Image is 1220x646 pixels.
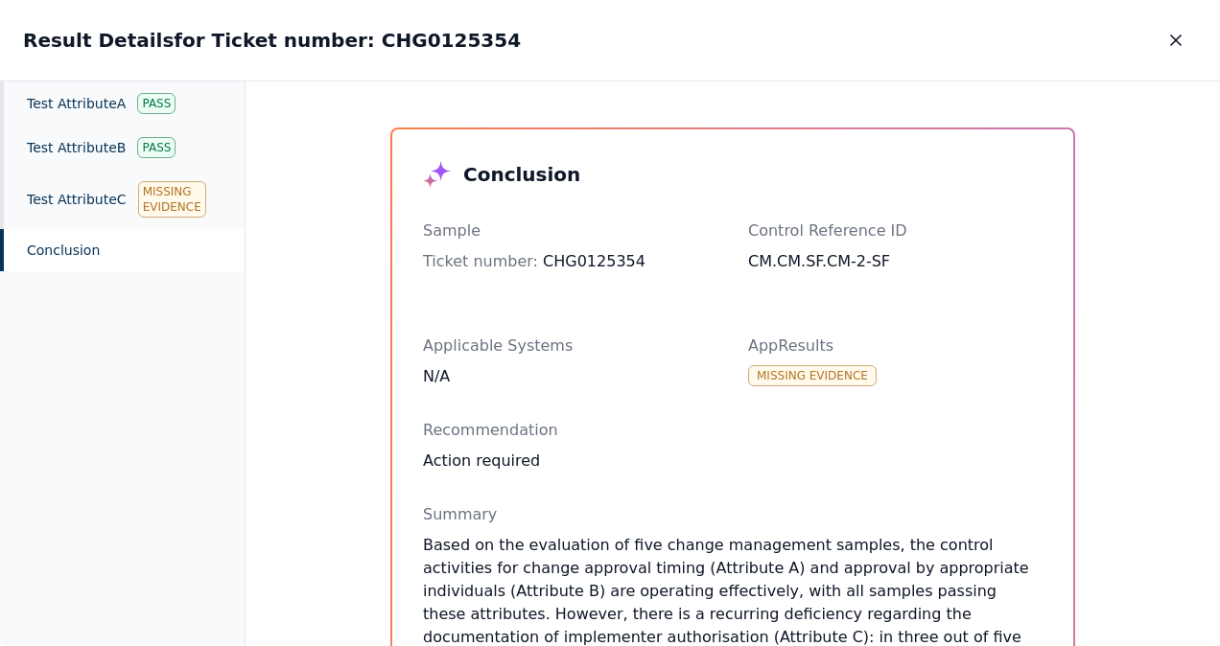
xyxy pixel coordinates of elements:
div: CM.CM.SF.CM-2-SF [748,250,1043,273]
span: Ticket number : [423,252,538,270]
div: Action required [423,450,1043,473]
h3: Conclusion [463,161,580,188]
p: Recommendation [423,419,1043,442]
div: Pass [137,93,176,114]
p: Control Reference ID [748,219,1043,242]
p: Applicable Systems [423,335,717,358]
div: Pass [137,137,176,158]
p: AppResults [748,335,1043,358]
p: Sample [423,219,717,242]
div: CHG0125354 [423,250,717,273]
h2: Result Details for Ticket number: CHG0125354 [23,27,521,54]
div: Missing Evidence [138,181,206,218]
div: Missing Evidence [748,365,877,386]
div: N/A [423,365,717,388]
p: Summary [423,503,1043,526]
